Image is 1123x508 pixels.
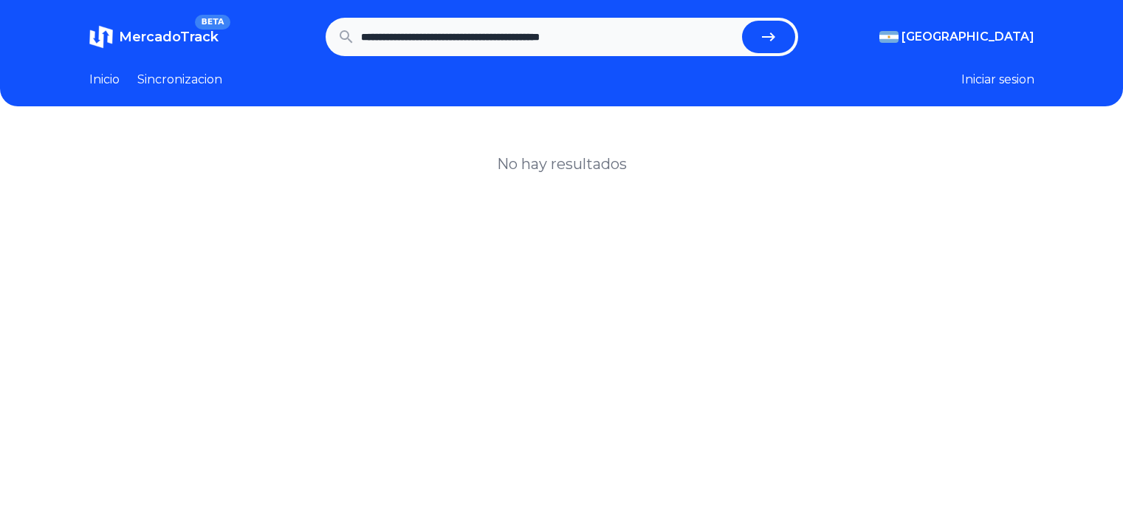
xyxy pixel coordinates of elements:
[137,71,222,89] a: Sincronizacion
[497,154,627,174] h1: No hay resultados
[89,71,120,89] a: Inicio
[902,28,1034,46] span: [GEOGRAPHIC_DATA]
[89,25,113,49] img: MercadoTrack
[195,15,230,30] span: BETA
[879,28,1034,46] button: [GEOGRAPHIC_DATA]
[961,71,1034,89] button: Iniciar sesion
[119,29,219,45] span: MercadoTrack
[89,25,219,49] a: MercadoTrackBETA
[879,31,899,43] img: Argentina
